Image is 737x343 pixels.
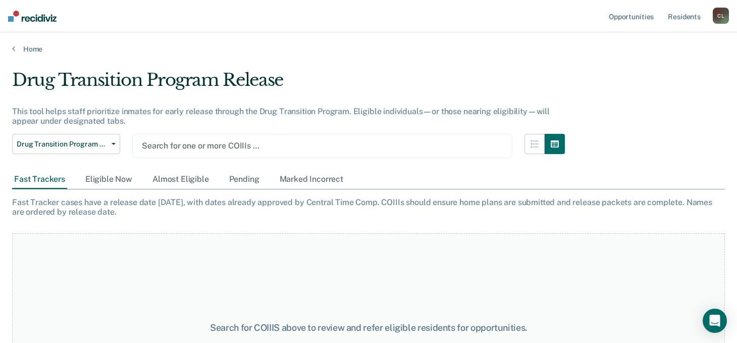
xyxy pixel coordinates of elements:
[703,309,727,333] div: Open Intercom Messenger
[191,322,547,333] div: Search for COIIIS above to review and refer eligible residents for opportunities.
[12,107,565,126] div: This tool helps staff prioritize inmates for early release through the Drug Transition Program. E...
[713,8,729,24] div: C L
[278,170,345,189] div: Marked Incorrect
[12,70,565,99] div: Drug Transition Program Release
[713,8,729,24] button: CL
[12,134,120,154] button: Drug Transition Program Release
[17,140,108,149] span: Drug Transition Program Release
[12,44,725,54] a: Home
[12,170,67,189] div: Fast Trackers
[227,170,261,189] div: Pending
[12,198,725,217] div: Fast Tracker cases have a release date [DATE], with dates already approved by Central Time Comp. ...
[150,170,211,189] div: Almost Eligible
[8,11,57,22] img: Recidiviz
[83,170,134,189] div: Eligible Now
